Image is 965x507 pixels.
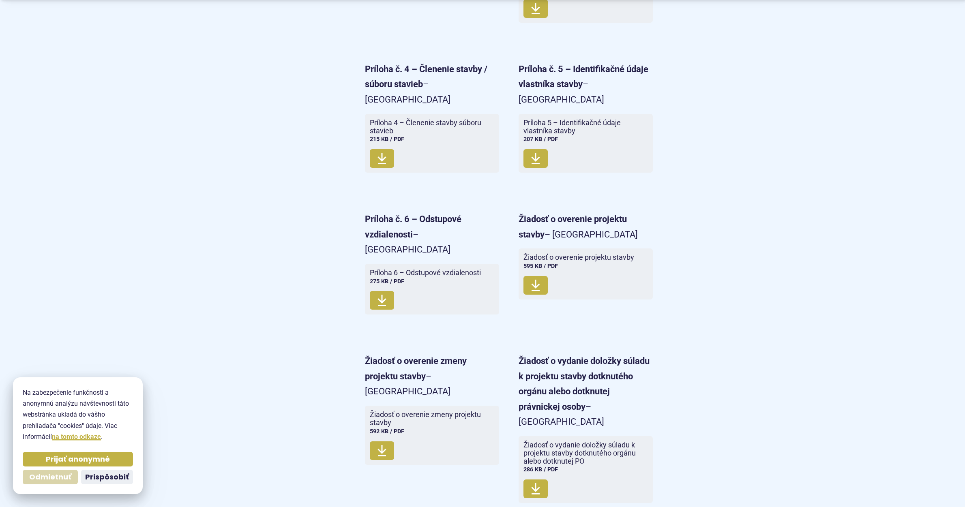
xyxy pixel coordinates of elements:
[519,356,650,411] strong: Žiadosť o vydanie doložky súladu k projektu stavby dotknutého orgánu alebo dotknutej právnickej o...
[23,387,133,442] p: Na zabezpečenie funkčnosti a anonymnú analýzu návštevnosti táto webstránka ukladá do vášho prehli...
[523,441,638,465] span: Žiadosť o vydanie doložky súladu k projektu stavby dotknutého orgánu alebo dotknutej PO
[365,64,487,89] strong: Príloha č. 4 – Členenie stavby / súboru stavieb
[523,263,558,270] span: 595 KB / PDF
[365,406,499,464] a: Žiadosť o overenie zmeny projektu stavby592 KB / PDF
[365,62,499,107] p: – [GEOGRAPHIC_DATA]
[365,264,499,315] a: Príloha 6 – Odstupové vzdialenosti275 KB / PDF
[523,466,558,473] span: 286 KB / PDF
[519,62,653,107] p: – [GEOGRAPHIC_DATA]
[519,114,653,173] a: Príloha 5 – Identifikačné údaje vlastníka stavby207 KB / PDF
[370,119,485,135] span: Príloha 4 – Členenie stavby súboru stavieb
[370,269,481,277] span: Príloha 6 – Odstupové vzdialenosti
[46,455,110,464] span: Prijať anonymné
[23,470,78,484] button: Odmietnuť
[523,136,558,143] span: 207 KB / PDF
[29,473,71,482] span: Odmietnuť
[370,411,485,427] span: Žiadosť o overenie zmeny projektu stavby
[519,353,653,429] p: – [GEOGRAPHIC_DATA]
[85,473,129,482] span: Prispôsobiť
[365,356,467,381] strong: Žiadosť o overenie zmeny projektu stavby
[519,436,653,503] a: Žiadosť o vydanie doložky súladu k projektu stavby dotknutého orgánu alebo dotknutej PO286 KB / PDF
[81,470,133,484] button: Prispôsobiť
[523,119,638,135] span: Príloha 5 – Identifikačné údaje vlastníka stavby
[365,114,499,173] a: Príloha 4 – Členenie stavby súboru stavieb215 KB / PDF
[519,64,648,89] strong: Príloha č. 5 – Identifikačné údaje vlastníka stavby
[365,353,499,399] p: – [GEOGRAPHIC_DATA]
[52,433,101,441] a: na tomto odkaze
[519,248,653,299] a: Žiadosť o overenie projektu stavby595 KB / PDF
[519,214,627,239] strong: Žiadosť o overenie projektu stavby
[523,253,634,261] span: Žiadosť o overenie projektu stavby
[370,278,404,285] span: 275 KB / PDF
[23,452,133,466] button: Prijať anonymné
[365,212,499,257] p: – [GEOGRAPHIC_DATA]
[370,136,404,143] span: 215 KB / PDF
[519,212,653,242] p: – [GEOGRAPHIC_DATA]
[365,214,461,239] strong: Príloha č. 6 – Odstupové vzdialenosti
[370,428,404,435] span: 592 KB / PDF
